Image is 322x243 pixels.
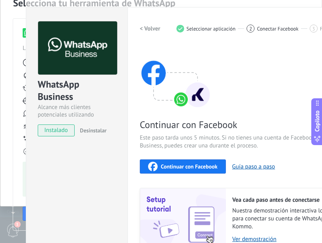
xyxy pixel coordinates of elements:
font: < Volver [140,25,160,33]
font: 2 [249,25,252,32]
font: Seleccionar aplicación [187,25,236,32]
font: Este paso tarda unos 5 minutos. Si no tienes una cuenta de Facebook Business, puedes crear una du... [140,134,315,149]
font: Alcance más clientes potenciales utilizando potentes herramientas de WhatsApp [38,103,103,134]
font: La integración oficial de Meta con funciones comerciales avanzadas [23,44,195,52]
button: < Volver [140,21,160,36]
button: Continuar con Facebook [140,159,226,174]
font: Continuar con Facebook [140,119,237,131]
font: Ver demostración [232,235,276,243]
font: instalado [44,126,68,134]
font: Vea cada paso antes de conectarse [232,196,320,204]
font: WhatsApp Business [38,78,82,103]
font: Conectar Facebook [257,25,299,32]
button: Desinstalar [77,124,106,136]
img: Conectarse con Facebook [140,45,211,109]
font: 3 [312,25,315,32]
button: Conectar WhatsApp Business [23,207,100,221]
font: Copiloto [313,110,321,132]
font: Desinstalar [80,127,106,134]
div: WhatsApp Business [38,78,116,103]
button: Guía paso a paso [232,163,275,170]
img: logo_main.png [38,21,117,75]
font: Continuar con Facebook [161,163,218,170]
